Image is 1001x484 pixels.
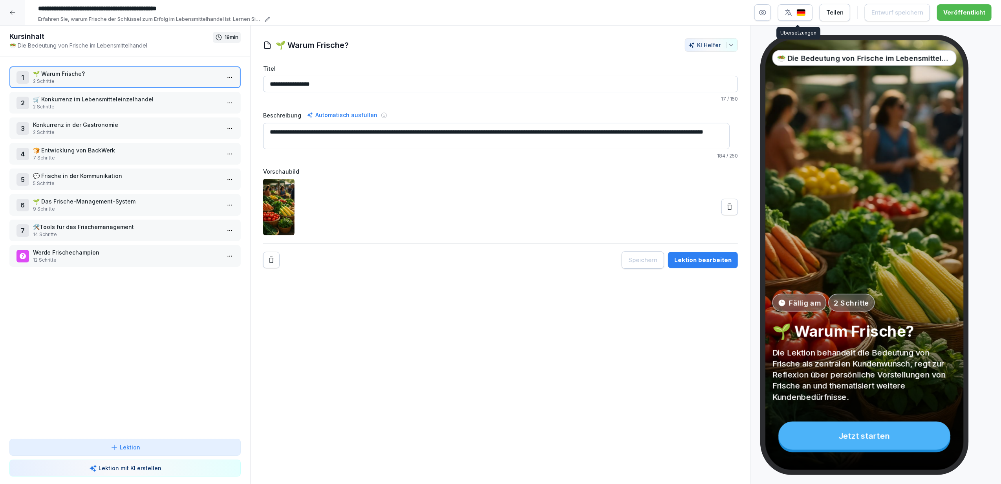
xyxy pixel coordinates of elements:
p: 🛒 Konkurrenz im Lebensmitteleinzelhandel [33,95,220,103]
p: / 250 [263,152,738,159]
div: 1🌱 Warum Frische?2 Schritte [9,66,241,88]
p: Die Lektion behandelt die Bedeutung von Frische als zentralen Kundenwunsch, regt zur Reflexion üb... [772,347,957,402]
button: Entwurf speichern [865,4,930,21]
div: 5 [16,173,29,186]
p: Konkurrenz in der Gastronomie [33,121,220,129]
p: 2 Schritte [834,297,869,308]
div: Automatisch ausfüllen [305,110,379,120]
div: 7🛠️Tools für das Frischemanagement14 Schritte [9,220,241,241]
p: 19 min [225,33,238,41]
button: Remove [263,252,280,268]
button: Teilen [820,4,850,21]
div: Lektion bearbeiten [674,256,732,264]
p: Lektion mit KI erstellen [99,464,161,472]
p: Lektion [120,443,140,451]
p: 7 Schritte [33,154,220,161]
div: 3Konkurrenz in der Gastronomie2 Schritte [9,117,241,139]
button: Lektion [9,439,241,456]
button: Speichern [622,251,664,269]
div: 5💬 Frische in der Kommunikation5 Schritte [9,169,241,190]
div: 2🛒 Konkurrenz im Lebensmitteleinzelhandel2 Schritte [9,92,241,114]
div: Veröffentlicht [943,8,985,17]
div: 1 [16,71,29,84]
p: Erfahren Sie, warum Frische der Schlüssel zum Erfolg im Lebensmittelhandel ist. Lernen Sie, wie s... [38,15,262,23]
div: 6🌱 Das Frische-Management-System9 Schritte [9,194,241,216]
div: Teilen [826,8,844,17]
div: KI Helfer [688,42,734,48]
p: 🌱 Das Frische-Management-System [33,197,220,205]
button: Lektion bearbeiten [668,252,738,268]
p: 🥗 Die Bedeutung von Frische im Lebensmittelhandel [777,53,952,63]
div: 4 [16,148,29,160]
label: Titel [263,64,738,73]
p: 🌱 Warum Frische? [772,322,957,341]
p: 2 Schritte [33,78,220,85]
p: 🌱 Warum Frische? [33,70,220,78]
div: 7 [16,224,29,237]
div: Übersetzungen [776,27,820,39]
label: Vorschaubild [263,167,738,176]
img: sa4okjfhfopnf095aqmuws2y.png [263,179,295,235]
div: 6 [16,199,29,211]
p: 🥗 Die Bedeutung von Frische im Lebensmittelhandel [9,41,213,49]
div: 2 [16,97,29,109]
p: 9 Schritte [33,205,220,213]
p: / 150 [263,95,738,103]
div: Jetzt starten [778,422,950,450]
button: Lektion mit KI erstellen [9,460,241,477]
label: Beschreibung [263,111,301,119]
h1: 🌱 Warum Frische? [276,39,349,51]
span: 17 [721,96,726,102]
div: Werde Frischechampion12 Schritte [9,245,241,267]
span: 184 [717,153,725,159]
p: 🛠️Tools für das Frischemanagement [33,223,220,231]
p: 2 Schritte [33,103,220,110]
p: 2 Schritte [33,129,220,136]
p: 14 Schritte [33,231,220,238]
div: Entwurf speichern [871,8,923,17]
img: de.svg [796,9,806,16]
div: 3 [16,122,29,135]
p: Werde Frischechampion [33,248,220,257]
div: 4🍞 Entwicklung von BackWerk7 Schritte [9,143,241,165]
p: Fällig am [789,297,821,308]
p: 12 Schritte [33,257,220,264]
div: Speichern [628,256,657,264]
button: Veröffentlicht [937,4,992,21]
p: 💬 Frische in der Kommunikation [33,172,220,180]
p: 5 Schritte [33,180,220,187]
h1: Kursinhalt [9,32,213,41]
p: 🍞 Entwicklung von BackWerk [33,146,220,154]
button: KI Helfer [685,38,738,52]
